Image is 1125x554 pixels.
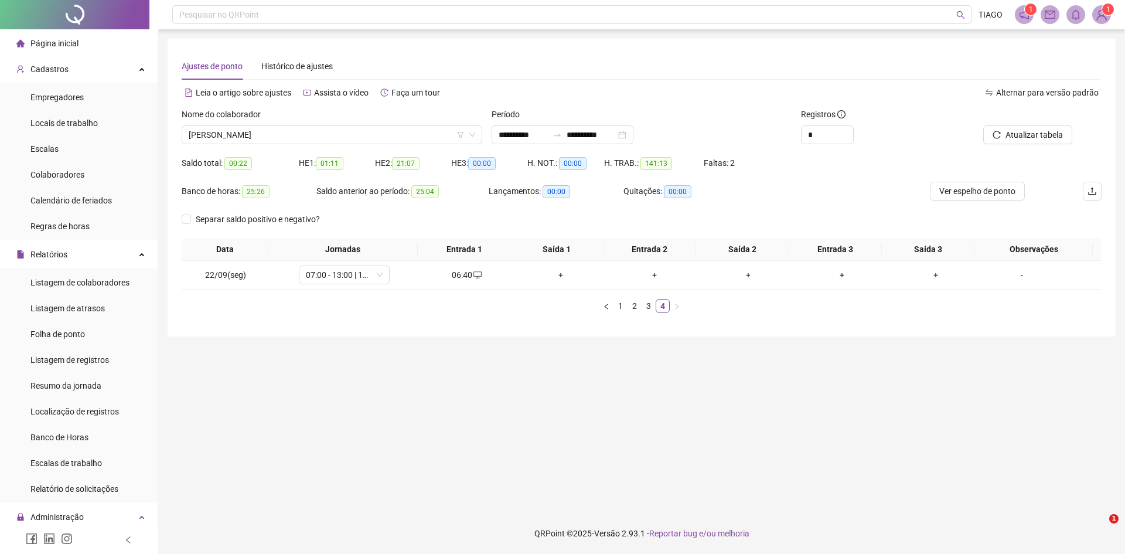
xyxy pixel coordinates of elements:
span: 00:00 [468,157,496,170]
span: home [16,39,25,47]
span: Banco de Horas [30,433,88,442]
span: Escalas de trabalho [30,458,102,468]
li: 4 [656,299,670,313]
div: 06:40 [425,268,509,281]
span: Administração [30,512,84,522]
span: 00:22 [224,157,252,170]
div: + [894,268,978,281]
span: Registros [801,108,846,121]
span: Faltas: 2 [704,158,735,168]
div: Lançamentos: [489,185,623,198]
span: to [553,130,562,140]
span: 21:07 [392,157,420,170]
span: Atualizar tabela [1005,128,1063,141]
th: Entrada 1 [418,238,510,261]
div: HE 3: [451,157,527,170]
span: 141:13 [640,157,672,170]
span: upload [1087,186,1097,196]
li: 1 [613,299,628,313]
span: file [16,250,25,259]
span: Colaboradores [30,170,84,179]
div: HE 1: [299,157,375,170]
span: Folha de ponto [30,329,85,339]
div: Ajustes de ponto [182,60,243,73]
span: 00:00 [664,185,691,198]
span: 1 [1109,514,1119,524]
li: 3 [642,299,656,313]
span: user-add [16,65,25,73]
div: Quitações: [623,185,738,198]
span: 07:00 - 13:00 | 15:00 - 18:00 [306,266,383,284]
span: Página inicial [30,39,79,48]
th: Saída 1 [510,238,603,261]
th: Data [182,238,268,261]
img: 73022 [1093,6,1110,23]
span: Localização de registros [30,407,119,416]
span: 00:00 [543,185,570,198]
span: swap [985,89,993,97]
sup: 1 [1025,4,1037,15]
span: Ver espelho de ponto [939,185,1015,198]
span: Listagem de colaboradores [30,278,129,287]
span: notification [1019,9,1029,20]
span: linkedin [43,533,55,545]
div: H. NOT.: [527,157,604,170]
span: Alternar para versão padrão [996,88,1099,97]
span: file-text [185,89,193,97]
iframe: Intercom live chat [1085,514,1113,542]
div: + [800,268,884,281]
span: 1 [1106,5,1110,13]
span: 25:04 [411,185,439,198]
span: Leia o artigo sobre ajustes [196,88,291,97]
li: 2 [628,299,642,313]
button: Ver espelho de ponto [930,182,1025,200]
span: search [956,11,965,19]
span: Listagem de registros [30,355,109,365]
span: Locais de trabalho [30,118,98,128]
span: Assista o vídeo [314,88,369,97]
button: Atualizar tabela [983,125,1072,144]
div: + [706,268,790,281]
span: Regras de horas [30,222,90,231]
span: Resumo da jornada [30,381,101,390]
th: Entrada 2 [604,238,696,261]
th: Saída 3 [882,238,974,261]
span: Versão [594,529,620,538]
span: filter [457,131,464,138]
div: Saldo total: [182,157,299,170]
span: right [673,303,680,310]
span: swap-right [553,130,562,140]
span: down [376,271,383,278]
span: 01:11 [316,157,343,170]
button: right [670,299,684,313]
label: Nome do colaborador [182,108,268,121]
div: Histórico de ajustes [261,60,333,73]
th: Jornadas [268,238,418,261]
span: Reportar bug e/ou melhoria [649,529,749,538]
span: Faça um tour [391,88,440,97]
span: desktop [472,271,482,279]
span: facebook [26,533,37,545]
div: + [612,268,697,281]
span: Relatório de solicitações [30,484,118,494]
span: info-circle [837,110,846,118]
div: HE 2: [375,157,451,170]
th: Observações [974,238,1092,261]
span: Escalas [30,144,59,154]
span: 25:26 [242,185,270,198]
span: lock [16,513,25,521]
div: H. TRAB.: [604,157,704,170]
a: 2 [628,300,641,312]
span: bell [1071,9,1081,20]
span: TIAGO [979,8,1003,21]
sup: Atualize o seu contato no menu Meus Dados [1102,4,1114,15]
span: Empregadores [30,93,84,102]
th: Saída 2 [696,238,789,261]
span: Relatórios [30,250,67,259]
div: - [987,268,1056,281]
li: Página anterior [599,299,613,313]
span: Separar saldo positivo e negativo? [191,213,325,226]
a: 1 [614,300,627,312]
a: 3 [642,300,655,312]
span: mail [1045,9,1055,20]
